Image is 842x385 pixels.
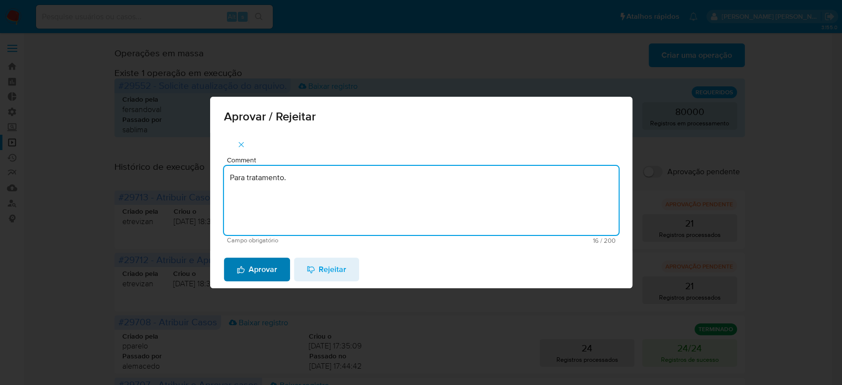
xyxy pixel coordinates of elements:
[294,258,359,281] button: Rejeitar
[224,111,619,122] span: Aprovar / Rejeitar
[224,258,290,281] button: Aprovar
[227,156,622,164] span: Comment
[224,166,619,235] textarea: Para tratamento.
[307,259,346,280] span: Rejeitar
[421,237,616,244] span: Máximo 200 caracteres
[227,237,421,244] span: Campo obrigatório
[237,259,277,280] span: Aprovar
